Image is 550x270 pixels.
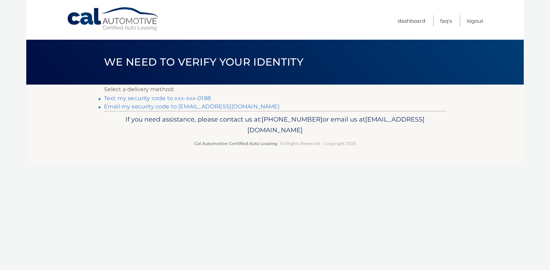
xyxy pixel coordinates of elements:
a: Email my security code to [EMAIL_ADDRESS][DOMAIN_NAME] [104,103,280,110]
strong: Cal Automotive Certified Auto Leasing [194,141,277,146]
p: Select a delivery method: [104,85,446,94]
a: Dashboard [398,15,425,27]
a: Cal Automotive [67,7,160,31]
span: [PHONE_NUMBER] [262,115,323,123]
span: We need to verify your identity [104,56,303,68]
a: Text my security code to xxx-xxx-0188 [104,95,211,102]
a: Logout [467,15,483,27]
p: - All Rights Reserved - Copyright 2025 [108,140,442,147]
p: If you need assistance, please contact us at: or email us at [108,114,442,136]
a: FAQ's [440,15,452,27]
